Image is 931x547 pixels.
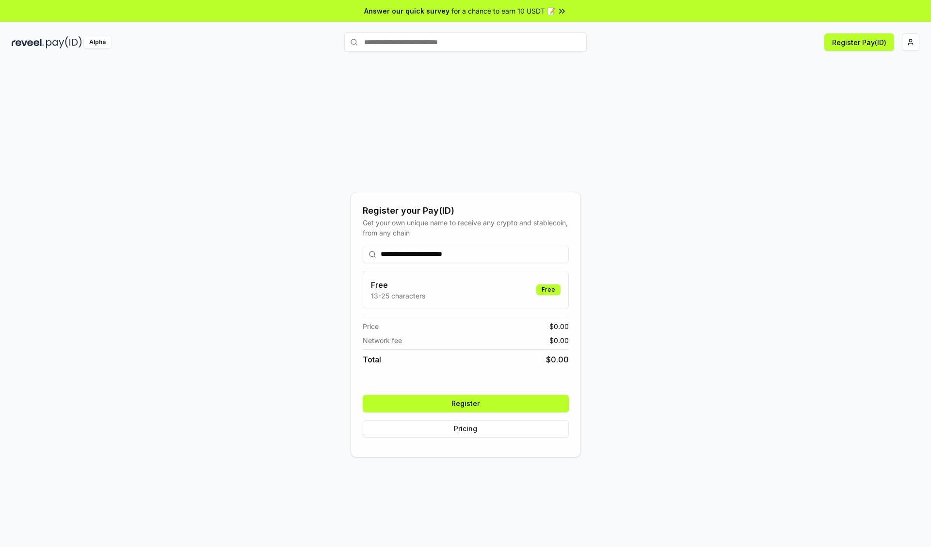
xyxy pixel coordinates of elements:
[536,284,561,295] div: Free
[451,6,555,16] span: for a chance to earn 10 USDT 📝
[46,36,82,48] img: pay_id
[363,420,569,438] button: Pricing
[363,218,569,238] div: Get your own unique name to receive any crypto and stablecoin, from any chain
[371,279,425,291] h3: Free
[364,6,449,16] span: Answer our quick survey
[546,354,569,365] span: $ 0.00
[371,291,425,301] p: 13-25 characters
[549,335,569,345] span: $ 0.00
[363,335,402,345] span: Network fee
[363,321,379,331] span: Price
[363,204,569,218] div: Register your Pay(ID)
[363,354,381,365] span: Total
[84,36,111,48] div: Alpha
[549,321,569,331] span: $ 0.00
[12,36,44,48] img: reveel_dark
[363,395,569,412] button: Register
[824,33,894,51] button: Register Pay(ID)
